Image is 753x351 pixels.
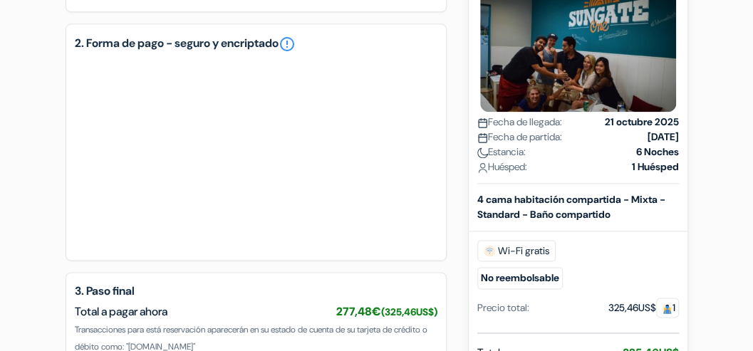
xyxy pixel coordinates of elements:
[75,36,437,53] h5: 2. Forma de pago - seguro y encriptado
[477,240,556,261] span: Wi-Fi gratis
[336,304,437,319] span: 277,48€
[477,159,527,174] span: Huésped:
[477,267,563,289] small: No reembolsable
[477,300,529,315] div: Precio total:
[632,159,679,174] strong: 1 Huésped
[608,300,679,315] div: 325,46US$
[477,193,665,221] b: 4 cama habitación compartida - Mixta - Standard - Baño compartido
[477,145,526,159] span: Estancia:
[75,304,167,319] span: Total a pagar ahora
[662,303,672,314] img: guest.svg
[648,130,679,145] strong: [DATE]
[279,36,296,53] a: error_outline
[89,73,423,234] iframe: Campo de entrada seguro para el pago
[477,117,488,128] img: calendar.svg
[477,115,562,130] span: Fecha de llegada:
[656,298,679,318] span: 1
[484,245,495,256] img: free_wifi.svg
[381,305,437,318] small: (325,46US$)
[477,130,562,145] span: Fecha de partida:
[477,162,488,173] img: user_icon.svg
[75,284,437,298] h5: 3. Paso final
[477,147,488,158] img: moon.svg
[636,145,679,159] strong: 6 Noches
[605,115,679,130] strong: 21 octubre 2025
[477,132,488,143] img: calendar.svg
